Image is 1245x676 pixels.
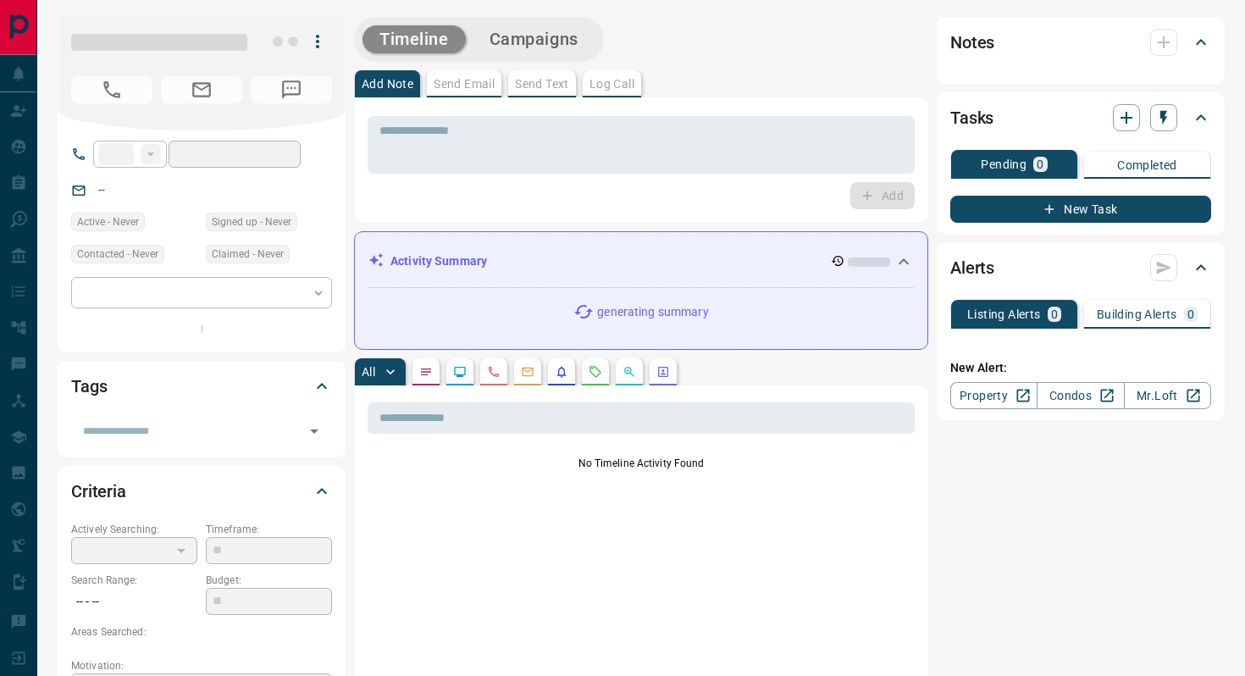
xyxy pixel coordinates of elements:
[71,573,197,588] p: Search Range:
[656,365,670,379] svg: Agent Actions
[362,25,466,53] button: Timeline
[487,365,501,379] svg: Calls
[212,246,284,263] span: Claimed - Never
[1117,159,1177,171] p: Completed
[950,29,994,56] h2: Notes
[251,76,332,103] span: No Number
[71,76,152,103] span: No Number
[1037,158,1043,170] p: 0
[71,366,332,407] div: Tags
[950,247,1211,288] div: Alerts
[302,419,326,443] button: Open
[212,213,291,230] span: Signed up - Never
[362,366,375,378] p: All
[950,97,1211,138] div: Tasks
[71,478,126,505] h2: Criteria
[161,76,242,103] span: No Email
[589,365,602,379] svg: Requests
[950,359,1211,377] p: New Alert:
[98,183,105,197] a: --
[1124,382,1211,409] a: Mr.Loft
[950,254,994,281] h2: Alerts
[419,365,433,379] svg: Notes
[967,308,1041,320] p: Listing Alerts
[521,365,534,379] svg: Emails
[1037,382,1124,409] a: Condos
[390,252,487,270] p: Activity Summary
[950,196,1211,223] button: New Task
[597,303,708,321] p: generating summary
[950,104,993,131] h2: Tasks
[362,78,413,90] p: Add Note
[71,373,107,400] h2: Tags
[1187,308,1194,320] p: 0
[368,246,914,277] div: Activity Summary
[71,522,197,537] p: Actively Searching:
[950,22,1211,63] div: Notes
[1051,308,1058,320] p: 0
[206,522,332,537] p: Timeframe:
[206,573,332,588] p: Budget:
[77,246,158,263] span: Contacted - Never
[71,658,332,673] p: Motivation:
[950,382,1037,409] a: Property
[622,365,636,379] svg: Opportunities
[555,365,568,379] svg: Listing Alerts
[77,213,139,230] span: Active - Never
[1097,308,1177,320] p: Building Alerts
[368,456,915,471] p: No Timeline Activity Found
[71,588,197,616] p: -- - --
[453,365,467,379] svg: Lead Browsing Activity
[71,471,332,512] div: Criteria
[981,158,1026,170] p: Pending
[71,624,332,640] p: Areas Searched:
[473,25,595,53] button: Campaigns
